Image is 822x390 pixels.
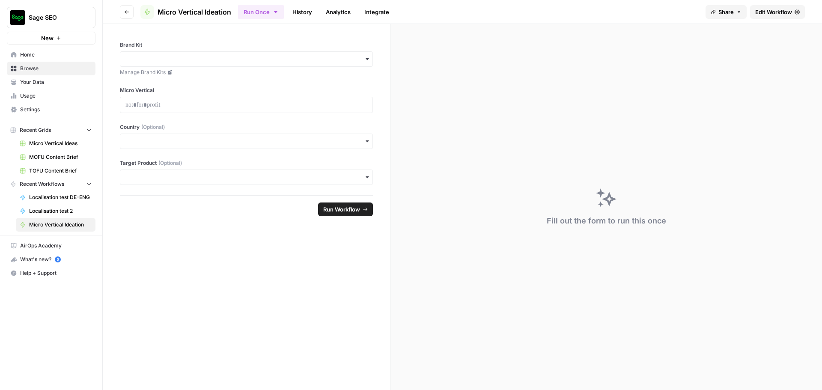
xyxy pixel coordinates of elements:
[158,159,182,167] span: (Optional)
[20,106,92,113] span: Settings
[16,204,95,218] a: Localisation test 2
[706,5,747,19] button: Share
[55,256,61,262] a: 5
[16,191,95,204] a: Localisation test DE-ENG
[120,68,373,76] a: Manage Brand Kits
[20,78,92,86] span: Your Data
[7,124,95,137] button: Recent Grids
[20,51,92,59] span: Home
[750,5,805,19] a: Edit Workflow
[7,253,95,266] button: What's new? 5
[120,159,373,167] label: Target Product
[238,5,284,19] button: Run Once
[321,5,356,19] a: Analytics
[29,207,92,215] span: Localisation test 2
[10,10,25,25] img: Sage SEO Logo
[120,123,373,131] label: Country
[287,5,317,19] a: History
[547,215,666,227] div: Fill out the form to run this once
[140,5,231,19] a: Micro Vertical Ideation
[7,7,95,28] button: Workspace: Sage SEO
[7,32,95,45] button: New
[7,48,95,62] a: Home
[57,257,59,262] text: 5
[16,164,95,178] a: TOFU Content Brief
[20,269,92,277] span: Help + Support
[7,253,95,266] div: What's new?
[16,150,95,164] a: MOFU Content Brief
[7,266,95,280] button: Help + Support
[20,242,92,250] span: AirOps Academy
[7,103,95,116] a: Settings
[323,205,360,214] span: Run Workflow
[41,34,54,42] span: New
[718,8,734,16] span: Share
[7,239,95,253] a: AirOps Academy
[29,221,92,229] span: Micro Vertical Ideation
[755,8,792,16] span: Edit Workflow
[29,194,92,201] span: Localisation test DE-ENG
[359,5,394,19] a: Integrate
[7,62,95,75] a: Browse
[29,13,80,22] span: Sage SEO
[16,218,95,232] a: Micro Vertical Ideation
[7,75,95,89] a: Your Data
[120,86,373,94] label: Micro Vertical
[7,89,95,103] a: Usage
[158,7,231,17] span: Micro Vertical Ideation
[29,153,92,161] span: MOFU Content Brief
[20,180,64,188] span: Recent Workflows
[7,178,95,191] button: Recent Workflows
[29,140,92,147] span: Micro Vertical Ideas
[16,137,95,150] a: Micro Vertical Ideas
[20,126,51,134] span: Recent Grids
[20,65,92,72] span: Browse
[318,202,373,216] button: Run Workflow
[120,41,373,49] label: Brand Kit
[141,123,165,131] span: (Optional)
[20,92,92,100] span: Usage
[29,167,92,175] span: TOFU Content Brief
